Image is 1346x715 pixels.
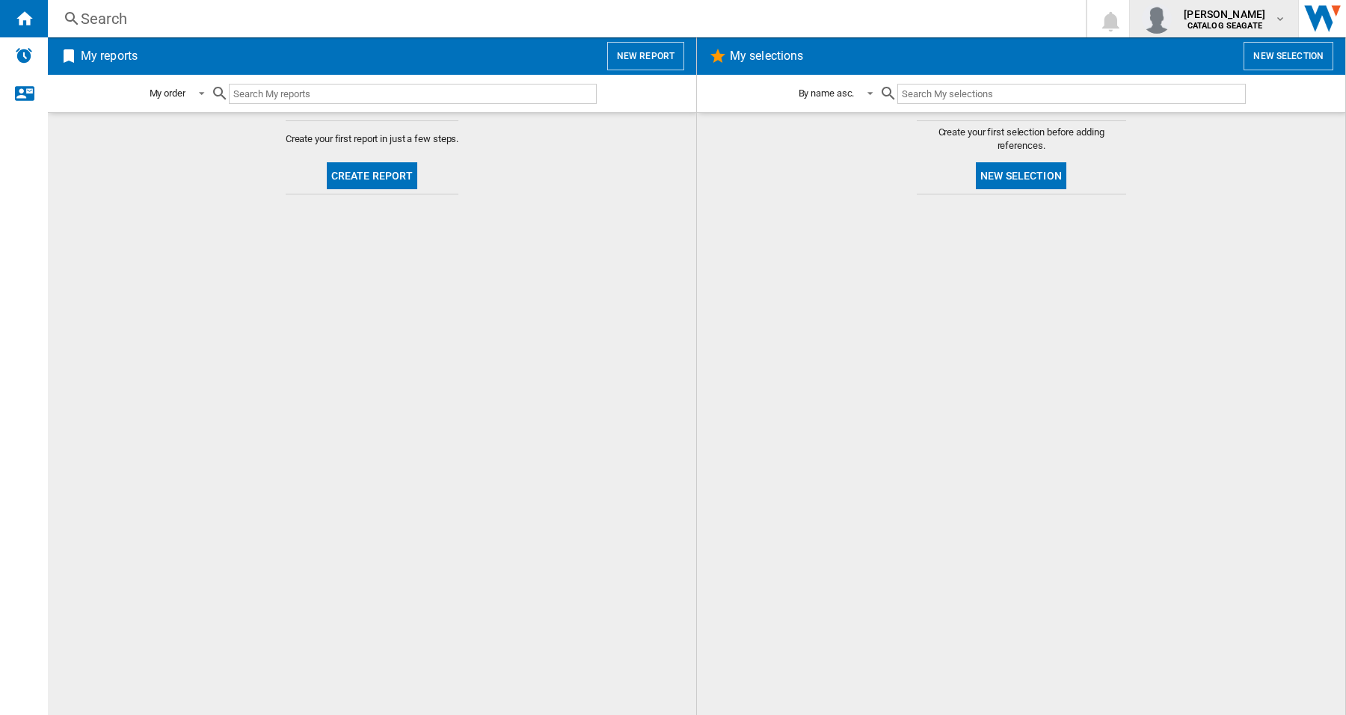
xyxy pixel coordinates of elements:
div: By name asc. [799,88,855,99]
h2: My selections [727,42,806,70]
button: New selection [976,162,1066,189]
button: Create report [327,162,418,189]
input: Search My reports [229,84,597,104]
input: Search My selections [897,84,1245,104]
h2: My reports [78,42,141,70]
img: profile.jpg [1142,4,1172,34]
img: alerts-logo.svg [15,46,33,64]
span: [PERSON_NAME] [1184,7,1265,22]
b: CATALOG SEAGATE [1187,21,1262,31]
button: New report [607,42,684,70]
div: Search [81,8,1047,29]
div: My order [150,88,185,99]
span: Create your first selection before adding references. [917,126,1126,153]
span: Create your first report in just a few steps. [286,132,459,146]
button: New selection [1244,42,1333,70]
